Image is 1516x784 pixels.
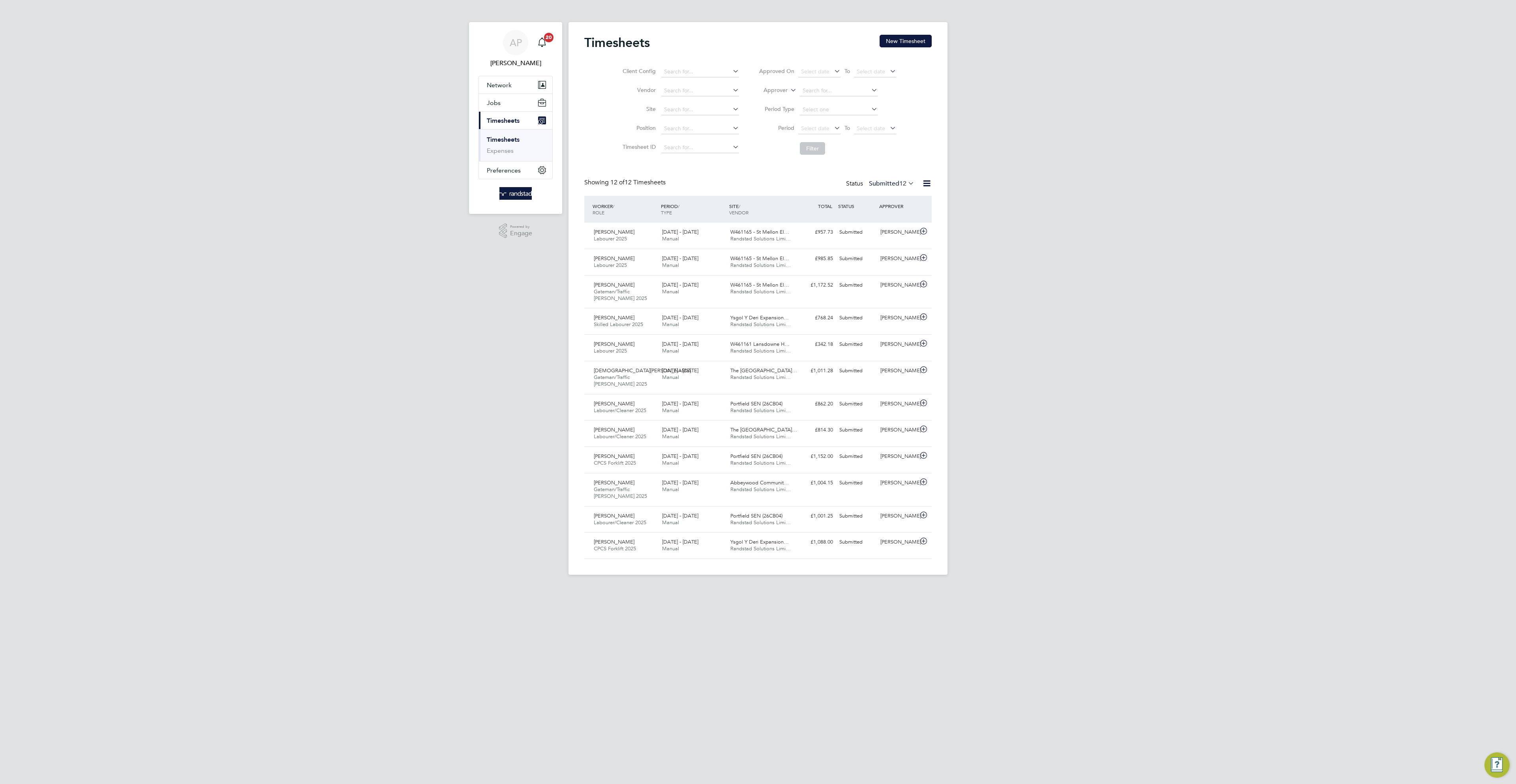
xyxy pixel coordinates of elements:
span: W461165 - St Mellon El… [730,255,789,262]
span: Randstad Solutions Limi… [730,407,791,414]
span: W461161 Lansdowne H… [730,341,790,347]
div: [PERSON_NAME] [877,311,918,324]
label: Client Config [620,68,656,75]
span: Portfield SEN (26CB04) [730,400,782,407]
input: Search for... [661,66,739,77]
span: Manual [662,433,679,440]
button: Filter [800,142,825,155]
span: Randstad Solutions Limi… [730,321,791,328]
div: £1,011.28 [795,364,836,377]
span: [PERSON_NAME] [594,229,634,235]
span: Preferences [487,167,521,174]
span: Jobs [487,99,501,107]
label: Approver [752,86,788,94]
span: [PERSON_NAME] [594,453,634,460]
span: Select date [857,68,885,75]
a: Timesheets [487,136,520,143]
h2: Timesheets [584,35,650,51]
label: Site [620,105,656,113]
span: Ana Perozo [478,58,553,68]
div: £1,004.15 [795,476,836,490]
span: Randstad Solutions Limi… [730,545,791,552]
span: Select date [801,125,829,132]
div: APPROVER [877,199,918,213]
img: randstad-logo-retina.png [499,187,532,200]
div: [PERSON_NAME] [877,252,918,265]
span: [PERSON_NAME] [594,314,634,321]
span: Randstad Solutions Limi… [730,519,791,526]
div: SITE [727,199,796,219]
span: [PERSON_NAME] [594,426,634,433]
button: Jobs [479,94,552,111]
input: Search for... [800,85,878,96]
span: Network [487,81,512,89]
span: Manual [662,288,679,295]
span: Labourer/Cleaner 2025 [594,519,646,526]
div: £957.73 [795,226,836,239]
span: Ysgol Y Deri Expansion… [730,538,789,545]
span: The [GEOGRAPHIC_DATA]… [730,426,797,433]
button: Network [479,76,552,94]
span: Randstad Solutions Limi… [730,460,791,466]
span: Select date [801,68,829,75]
span: Manual [662,460,679,466]
span: Randstad Solutions Limi… [730,288,791,295]
span: Manual [662,407,679,414]
label: Submitted [869,180,914,188]
div: [PERSON_NAME] [877,424,918,437]
span: Manual [662,347,679,354]
input: Select one [800,104,878,115]
span: [DATE] - [DATE] [662,453,698,460]
span: Randstad Solutions Limi… [730,347,791,354]
div: [PERSON_NAME] [877,364,918,377]
label: Approved On [759,68,794,75]
span: Abbeywood Communit… [730,479,789,486]
div: £768.24 [795,311,836,324]
span: [PERSON_NAME] [594,479,634,486]
span: To [842,66,852,76]
div: £814.30 [795,424,836,437]
a: 20 [534,30,550,55]
span: Manual [662,262,679,268]
span: 12 of [610,178,625,186]
span: [DATE] - [DATE] [662,400,698,407]
div: [PERSON_NAME] [877,450,918,463]
label: Timesheet ID [620,143,656,150]
div: [PERSON_NAME] [877,279,918,292]
span: / [678,203,679,209]
div: [PERSON_NAME] [877,338,918,351]
input: Search for... [661,123,739,134]
button: New Timesheet [880,35,932,47]
div: Status [846,178,916,189]
span: Manual [662,545,679,552]
input: Search for... [661,104,739,115]
label: Vendor [620,86,656,94]
span: Portfield SEN (26CB04) [730,453,782,460]
a: Powered byEngage [499,223,533,238]
span: CPCS Forklift 2025 [594,460,636,466]
div: [PERSON_NAME] [877,536,918,549]
div: Submitted [836,450,877,463]
button: Preferences [479,161,552,179]
span: ROLE [593,209,604,216]
span: Skilled Labourer 2025 [594,321,643,328]
div: [PERSON_NAME] [877,510,918,523]
div: WORKER [591,199,659,219]
a: Go to home page [478,187,553,200]
span: [PERSON_NAME] [594,255,634,262]
div: Submitted [836,536,877,549]
span: Manual [662,374,679,381]
span: Timesheets [487,117,520,124]
span: Labourer/Cleaner 2025 [594,433,646,440]
span: Gateman/Traffic [PERSON_NAME] 2025 [594,288,647,302]
span: [DATE] - [DATE] [662,255,698,262]
input: Search for... [661,142,739,153]
div: Submitted [836,279,877,292]
span: Gateman/Traffic [PERSON_NAME] 2025 [594,374,647,387]
span: Labourer 2025 [594,347,627,354]
span: W461165 - St Mellon El… [730,281,789,288]
div: Submitted [836,338,877,351]
span: Randstad Solutions Limi… [730,235,791,242]
span: 20 [544,33,553,42]
div: £342.18 [795,338,836,351]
